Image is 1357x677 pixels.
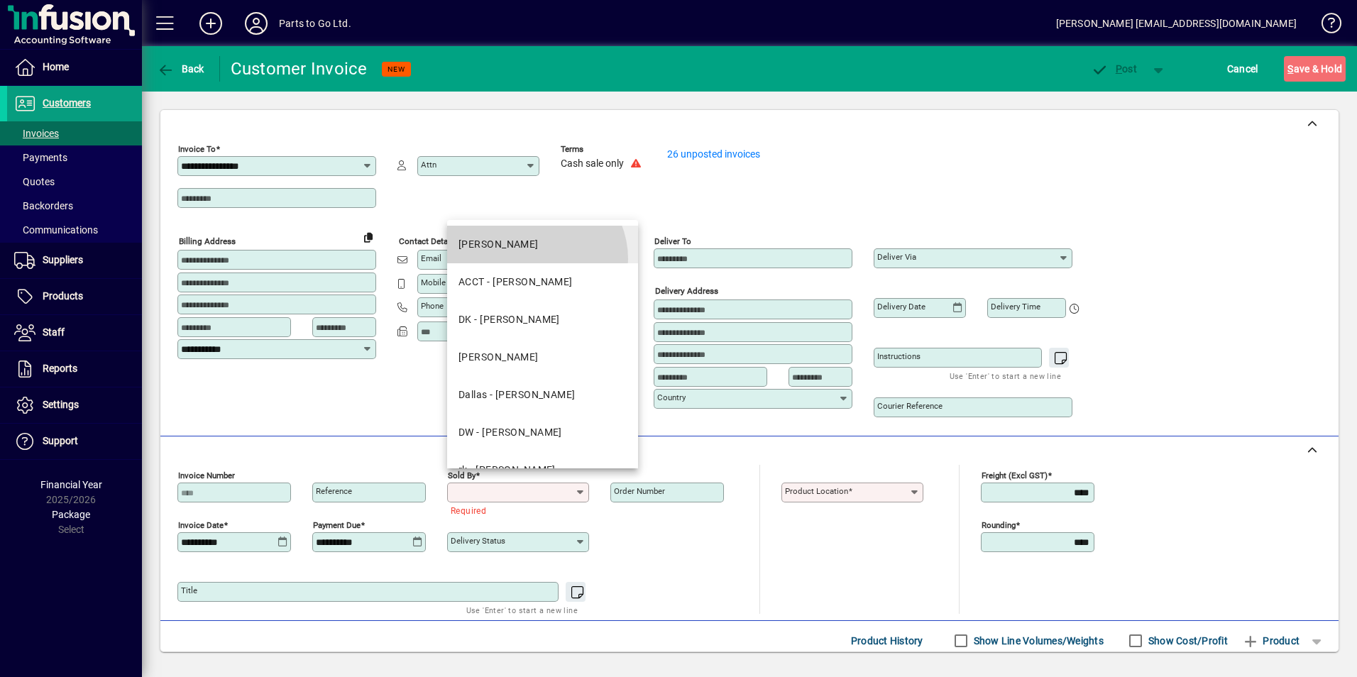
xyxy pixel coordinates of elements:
[448,470,476,480] mat-label: Sold by
[1242,629,1300,652] span: Product
[1091,63,1137,75] span: ost
[7,351,142,387] a: Reports
[7,121,142,145] a: Invoices
[43,326,65,338] span: Staff
[153,56,208,82] button: Back
[447,263,638,301] mat-option: ACCT - David Wynne
[313,520,361,530] mat-label: Payment due
[388,65,405,74] span: NEW
[1116,63,1122,75] span: P
[178,520,224,530] mat-label: Invoice date
[14,200,73,211] span: Backorders
[447,376,638,414] mat-option: Dallas - Dallas Iosefo
[1311,3,1339,49] a: Knowledge Base
[667,148,760,160] a: 26 unposted invoices
[7,315,142,351] a: Staff
[1284,56,1346,82] button: Save & Hold
[7,50,142,85] a: Home
[447,301,638,338] mat-option: DK - Dharmendra Kumar
[851,629,923,652] span: Product History
[421,253,441,263] mat-label: Email
[458,275,573,290] div: ACCT - [PERSON_NAME]
[1084,56,1144,82] button: Post
[43,254,83,265] span: Suppliers
[877,351,921,361] mat-label: Instructions
[7,279,142,314] a: Products
[316,486,352,496] mat-label: Reference
[458,350,539,365] div: [PERSON_NAME]
[231,57,368,80] div: Customer Invoice
[1227,57,1258,80] span: Cancel
[40,479,102,490] span: Financial Year
[950,368,1061,384] mat-hint: Use 'Enter' to start a new line
[561,158,624,170] span: Cash sale only
[1235,628,1307,654] button: Product
[991,302,1040,312] mat-label: Delivery time
[188,11,234,36] button: Add
[971,634,1104,648] label: Show Line Volumes/Weights
[561,145,646,154] span: Terms
[1224,56,1262,82] button: Cancel
[357,226,380,248] button: Copy to Delivery address
[43,290,83,302] span: Products
[1056,12,1297,35] div: [PERSON_NAME] [EMAIL_ADDRESS][DOMAIN_NAME]
[43,399,79,410] span: Settings
[157,63,204,75] span: Back
[447,414,638,451] mat-option: DW - Dave Wheatley
[234,11,279,36] button: Profile
[43,363,77,374] span: Reports
[52,509,90,520] span: Package
[447,226,638,263] mat-option: DAVE - Dave Keogan
[447,451,638,489] mat-option: rk - Rajat Kapoor
[877,401,943,411] mat-label: Courier Reference
[7,218,142,242] a: Communications
[657,392,686,402] mat-label: Country
[7,194,142,218] a: Backorders
[7,243,142,278] a: Suppliers
[458,237,539,252] div: [PERSON_NAME]
[181,585,197,595] mat-label: Title
[1287,63,1293,75] span: S
[458,387,576,402] div: Dallas - [PERSON_NAME]
[7,170,142,194] a: Quotes
[877,302,925,312] mat-label: Delivery date
[43,61,69,72] span: Home
[458,463,556,478] div: rk - [PERSON_NAME]
[7,387,142,423] a: Settings
[178,144,216,154] mat-label: Invoice To
[877,252,916,262] mat-label: Deliver via
[43,435,78,446] span: Support
[845,628,929,654] button: Product History
[7,145,142,170] a: Payments
[451,502,578,517] mat-error: Required
[14,128,59,139] span: Invoices
[458,312,560,327] div: DK - [PERSON_NAME]
[447,338,638,376] mat-option: LD - Laurie Dawes
[43,97,91,109] span: Customers
[982,520,1016,530] mat-label: Rounding
[279,12,351,35] div: Parts to Go Ltd.
[7,424,142,459] a: Support
[421,277,446,287] mat-label: Mobile
[982,470,1048,480] mat-label: Freight (excl GST)
[785,486,848,496] mat-label: Product location
[142,56,220,82] app-page-header-button: Back
[1287,57,1342,80] span: ave & Hold
[451,536,505,546] mat-label: Delivery status
[1146,634,1228,648] label: Show Cost/Profit
[14,176,55,187] span: Quotes
[458,425,562,440] div: DW - [PERSON_NAME]
[421,160,436,170] mat-label: Attn
[614,486,665,496] mat-label: Order number
[654,236,691,246] mat-label: Deliver To
[14,224,98,236] span: Communications
[14,152,67,163] span: Payments
[466,602,578,618] mat-hint: Use 'Enter' to start a new line
[178,470,235,480] mat-label: Invoice number
[421,301,444,311] mat-label: Phone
